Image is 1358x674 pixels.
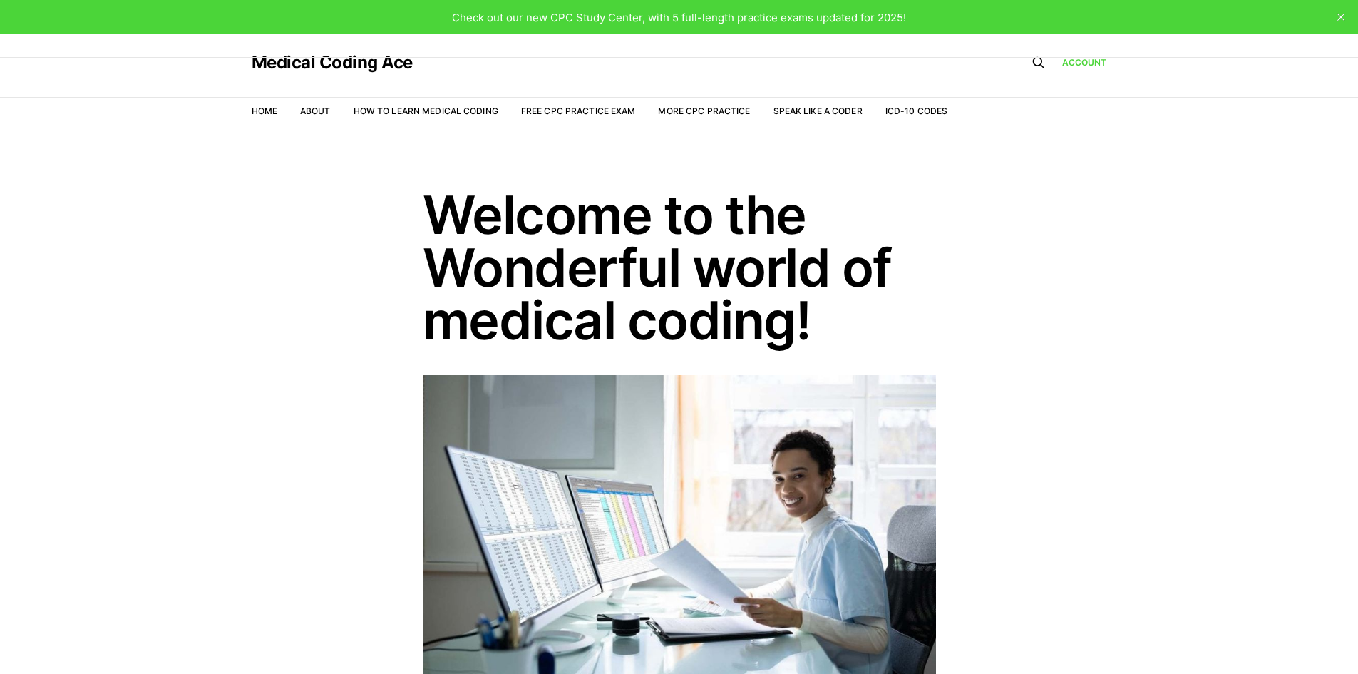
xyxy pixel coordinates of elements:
[300,106,331,116] a: About
[252,106,277,116] a: Home
[423,188,936,347] h1: Welcome to the Wonderful world of medical coding!
[354,106,498,116] a: How to Learn Medical Coding
[521,106,636,116] a: Free CPC Practice Exam
[658,106,750,116] a: More CPC Practice
[1283,604,1358,674] iframe: portal-trigger
[885,106,947,116] a: ICD-10 Codes
[773,106,863,116] a: Speak Like a Coder
[452,11,906,24] span: Check out our new CPC Study Center, with 5 full-length practice exams updated for 2025!
[252,54,413,71] a: Medical Coding Ace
